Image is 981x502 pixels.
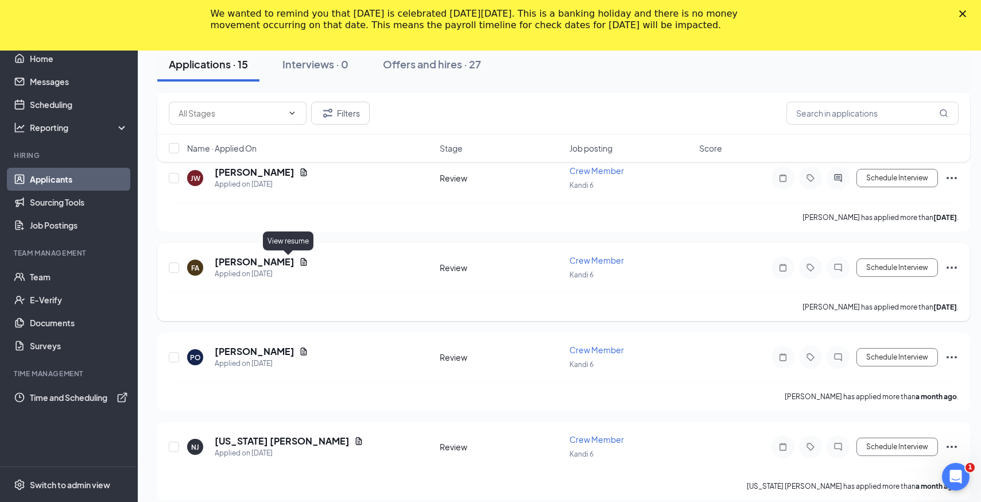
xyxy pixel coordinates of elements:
div: Interviews · 0 [282,57,348,71]
svg: Note [776,353,790,362]
a: Job Postings [30,214,128,237]
span: Crew Member [569,345,624,355]
div: View resume [263,231,313,250]
svg: Filter [321,106,335,120]
span: 1 [966,463,975,472]
div: JW [191,173,200,183]
span: Kandi 6 [569,181,594,190]
button: Schedule Interview [856,348,938,366]
input: Search in applications [786,102,959,125]
span: Kandi 6 [569,360,594,369]
a: Surveys [30,334,128,357]
a: Home [30,47,128,70]
b: [DATE] [933,303,957,311]
button: Schedule Interview [856,258,938,277]
b: a month ago [916,482,957,491]
span: Score [699,142,722,154]
h5: [PERSON_NAME] [215,256,294,268]
iframe: Intercom live chat [942,463,970,491]
div: We wanted to remind you that [DATE] is celebrated [DATE][DATE]. This is a banking holiday and the... [211,8,753,31]
span: Job posting [569,142,612,154]
a: Scheduling [30,93,128,116]
a: Documents [30,311,128,334]
a: Sourcing Tools [30,191,128,214]
a: E-Verify [30,288,128,311]
svg: MagnifyingGlass [939,109,948,118]
div: FA [191,263,199,273]
div: Switch to admin view [30,479,110,491]
button: Schedule Interview [856,169,938,187]
svg: Analysis [14,122,25,133]
svg: Tag [804,263,817,272]
b: [DATE] [933,213,957,222]
div: Review [440,441,563,453]
svg: Ellipses [945,261,959,275]
div: Review [440,172,563,184]
a: Applicants [30,168,128,191]
div: Applications · 15 [169,57,248,71]
a: Time and SchedulingExternalLink [30,386,128,409]
div: Applied on [DATE] [215,268,308,280]
div: Applied on [DATE] [215,179,308,190]
p: [PERSON_NAME] has applied more than . [802,213,959,222]
p: [PERSON_NAME] has applied more than . [802,302,959,312]
svg: Ellipses [945,350,959,364]
span: Name · Applied On [187,142,257,154]
svg: ActiveChat [831,173,845,183]
div: Review [440,262,563,273]
a: Messages [30,70,128,93]
span: Stage [440,142,463,154]
span: Crew Member [569,255,624,265]
div: Applied on [DATE] [215,358,308,369]
svg: Note [776,442,790,451]
svg: Ellipses [945,171,959,185]
svg: Note [776,263,790,272]
div: Offers and hires · 27 [383,57,481,71]
div: PO [190,353,201,362]
div: Close [959,10,971,17]
span: Kandi 6 [569,271,594,279]
svg: Tag [804,442,817,451]
svg: Settings [14,479,25,491]
svg: ChatInactive [831,353,845,362]
b: a month ago [916,392,957,401]
div: TIME MANAGEMENT [14,369,126,379]
svg: Tag [804,173,817,183]
button: Filter Filters [311,102,370,125]
svg: Note [776,173,790,183]
svg: ChevronDown [288,109,297,118]
svg: ChatInactive [831,263,845,272]
input: All Stages [179,107,283,119]
a: Team [30,265,128,288]
svg: ChatInactive [831,442,845,451]
span: Kandi 6 [569,450,594,458]
h5: [US_STATE] [PERSON_NAME] [215,435,350,447]
button: Schedule Interview [856,438,938,456]
div: Reporting [30,122,129,133]
div: NJ [191,442,199,452]
p: [PERSON_NAME] has applied more than . [785,392,959,401]
svg: Document [299,257,308,267]
div: Hiring [14,150,126,160]
svg: Tag [804,353,817,362]
div: Applied on [DATE] [215,447,363,459]
div: Team Management [14,248,126,258]
h5: [PERSON_NAME] [215,345,294,358]
p: [US_STATE] [PERSON_NAME] has applied more than . [747,481,959,491]
span: Crew Member [569,434,624,445]
div: Review [440,352,563,363]
svg: Document [299,347,308,356]
svg: Document [354,437,363,446]
svg: Ellipses [945,440,959,454]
